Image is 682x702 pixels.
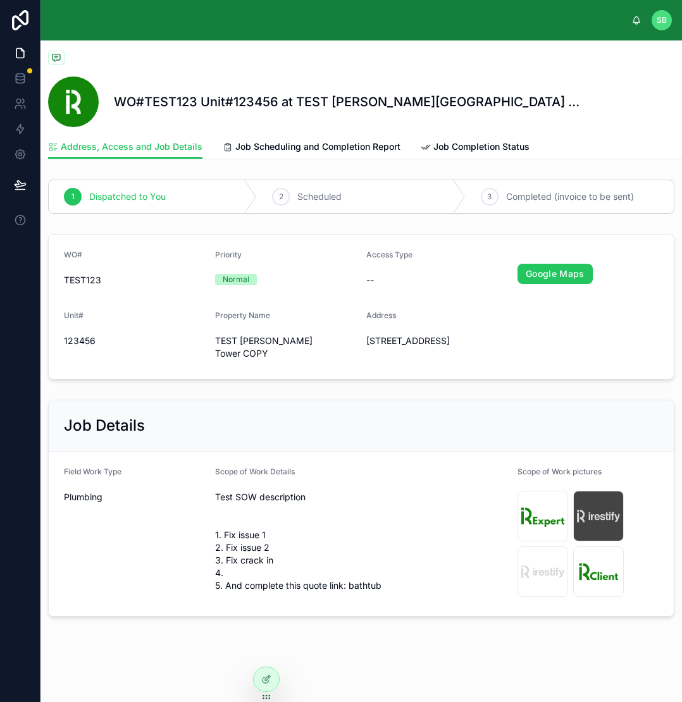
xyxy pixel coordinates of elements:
span: [STREET_ADDRESS] [366,335,659,347]
a: Job Scheduling and Completion Report [223,135,400,161]
span: Address [366,311,396,320]
span: Completed (invoice to be sent) [506,190,634,203]
span: 1 [71,192,75,202]
span: Access Type [366,250,412,259]
span: SB [657,15,667,25]
span: Plumbing [64,491,102,503]
span: 2 [279,192,283,202]
span: 3 [487,192,492,202]
div: Normal [223,274,249,285]
span: Address, Access and Job Details [61,140,202,153]
span: WO# [64,250,82,259]
span: Property Name [215,311,270,320]
span: Scheduled [297,190,342,203]
span: Dispatched to You [89,190,166,203]
span: Test SOW description 1. Fix issue 1 2. Fix issue 2 3. Fix crack in 4. 5. And complete this quote ... [215,491,507,592]
span: Field Work Type [64,467,121,476]
span: Priority [215,250,242,259]
a: Google Maps [518,264,593,284]
span: Unit# [64,311,84,320]
span: TEST [PERSON_NAME] Tower COPY [215,335,356,360]
h1: WO#TEST123 Unit#123456 at TEST [PERSON_NAME][GEOGRAPHIC_DATA] COPY (Repair Shower Head) [114,93,580,111]
span: Scope of Work Details [215,467,295,476]
span: -- [366,274,374,286]
span: Scope of Work pictures [518,467,602,476]
a: Address, Access and Job Details [48,135,202,159]
h2: Job Details [64,416,145,436]
span: 123456 [64,335,205,347]
span: Job Completion Status [433,140,530,153]
span: TEST123 [64,274,205,286]
a: Job Completion Status [421,135,530,161]
span: Job Scheduling and Completion Report [235,140,400,153]
div: scrollable content [61,18,631,23]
